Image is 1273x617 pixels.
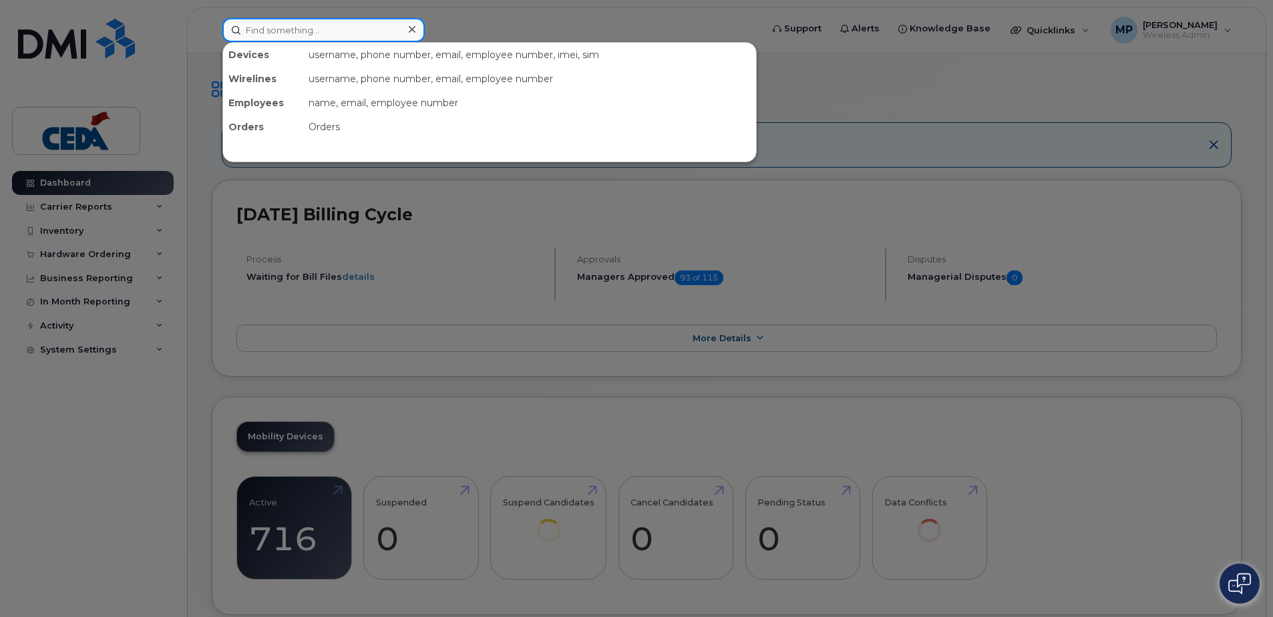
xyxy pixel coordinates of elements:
[1228,573,1251,594] img: Open chat
[223,115,303,139] div: Orders
[223,43,303,67] div: Devices
[303,115,756,139] div: Orders
[303,43,756,67] div: username, phone number, email, employee number, imei, sim
[303,91,756,115] div: name, email, employee number
[223,91,303,115] div: Employees
[223,67,303,91] div: Wirelines
[303,67,756,91] div: username, phone number, email, employee number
